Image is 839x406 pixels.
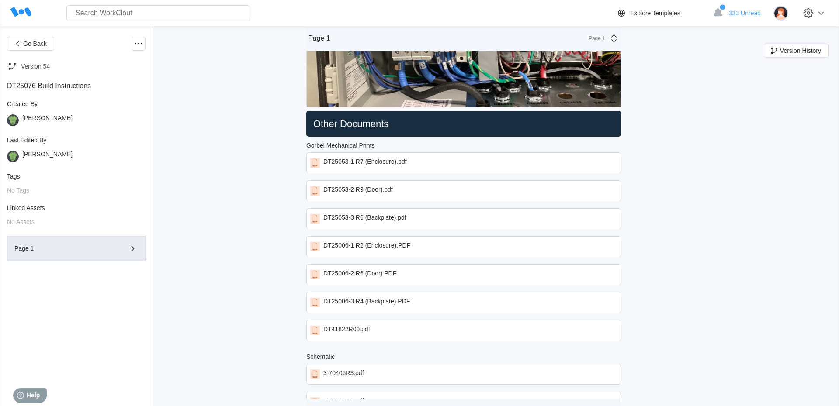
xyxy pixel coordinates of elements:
div: Page 1 [308,34,330,42]
div: Explore Templates [630,10,680,17]
div: DT25053-2 R9 (Door).pdf [323,186,393,196]
div: 3-70406R3.pdf [323,369,364,379]
button: Go Back [7,37,54,51]
div: Gorbel Mechanical Prints [306,142,374,149]
div: [PERSON_NAME] [22,151,73,162]
div: Page 1 [583,35,605,41]
a: Explore Templates [616,8,708,18]
div: DT25076 Build Instructions [7,82,146,90]
div: Last Edited By [7,137,146,144]
div: DT25006-3 R4 (Backplate).PDF [323,298,410,307]
div: DT25053-1 R7 (Enclosure).pdf [323,158,407,168]
div: DT41822R00.pdf [323,326,370,335]
div: Linked Assets [7,204,146,211]
h2: Other Documents [310,118,617,130]
div: Tags [7,173,146,180]
span: Version History [780,48,821,54]
span: 333 Unread [729,10,761,17]
div: DT25053-3 R6 (Backplate).pdf [323,214,406,224]
input: Search WorkClout [66,5,250,21]
div: [PERSON_NAME] [22,114,73,126]
div: No Tags [7,187,146,194]
div: Page 1 [14,245,113,251]
img: gator.png [7,114,19,126]
button: Page 1 [7,236,146,261]
img: user-2.png [773,6,788,21]
div: DT25006-1 R2 (Enclosure).PDF [323,242,410,251]
button: Version History [764,44,829,58]
div: Version 54 [21,63,50,70]
div: DT25006-2 R6 (Door).PDF [323,270,396,279]
div: Schematic [306,353,335,360]
div: No Assets [7,218,146,225]
div: Created By [7,100,146,107]
span: Go Back [23,41,47,47]
img: gator.png [7,151,19,162]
